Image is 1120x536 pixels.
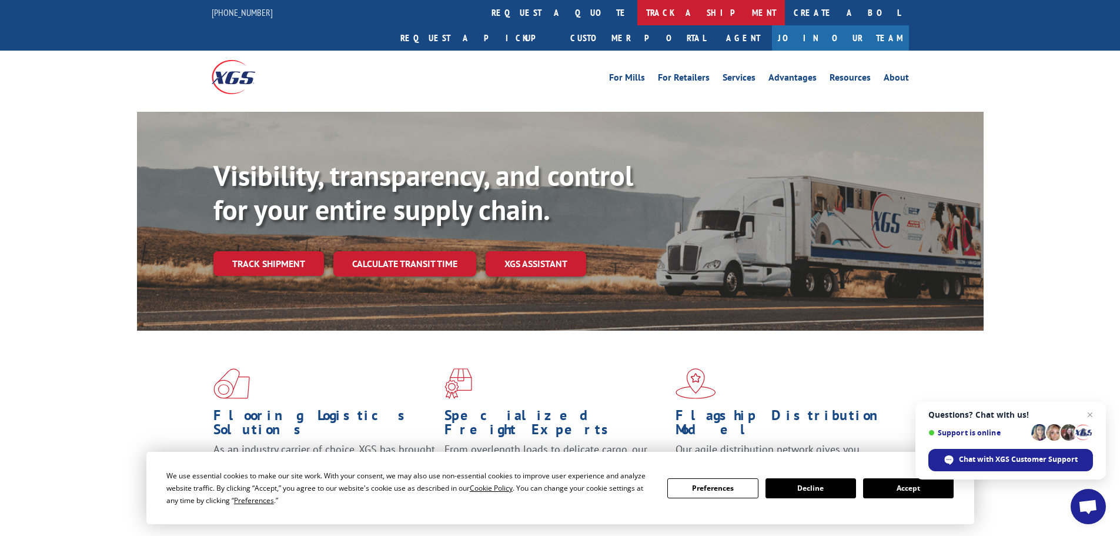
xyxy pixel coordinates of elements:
div: Open chat [1071,489,1106,524]
b: Visibility, transparency, and control for your entire supply chain. [213,157,633,228]
a: [PHONE_NUMBER] [212,6,273,18]
a: Join Our Team [772,25,909,51]
a: Resources [830,73,871,86]
p: From overlength loads to delicate cargo, our experienced staff knows the best way to move your fr... [444,442,667,495]
span: Chat with XGS Customer Support [959,454,1078,465]
a: Track shipment [213,251,324,276]
a: Services [723,73,755,86]
div: Cookie Consent Prompt [146,452,974,524]
h1: Specialized Freight Experts [444,408,667,442]
button: Preferences [667,478,758,498]
span: Cookie Policy [470,483,513,493]
a: XGS ASSISTANT [486,251,586,277]
button: Decline [765,478,856,498]
a: Calculate transit time [333,251,476,277]
h1: Flagship Distribution Model [676,408,898,442]
span: Close chat [1083,408,1097,422]
span: Support is online [928,428,1027,437]
h1: Flooring Logistics Solutions [213,408,436,442]
a: Advantages [768,73,817,86]
span: Questions? Chat with us! [928,410,1093,420]
span: Our agile distribution network gives you nationwide inventory management on demand. [676,442,892,470]
div: We use essential cookies to make our site work. With your consent, we may also use non-essential ... [166,470,653,507]
img: xgs-icon-total-supply-chain-intelligence-red [213,368,250,399]
a: Customer Portal [561,25,714,51]
a: Request a pickup [392,25,561,51]
img: xgs-icon-focused-on-flooring-red [444,368,472,399]
img: xgs-icon-flagship-distribution-model-red [676,368,716,399]
span: As an industry carrier of choice, XGS has brought innovation and dedication to flooring logistics... [213,442,435,484]
a: For Mills [609,73,645,86]
a: About [884,73,909,86]
a: Agent [714,25,772,51]
span: Preferences [234,495,274,505]
button: Accept [863,478,954,498]
div: Chat with XGS Customer Support [928,449,1093,471]
a: For Retailers [658,73,710,86]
